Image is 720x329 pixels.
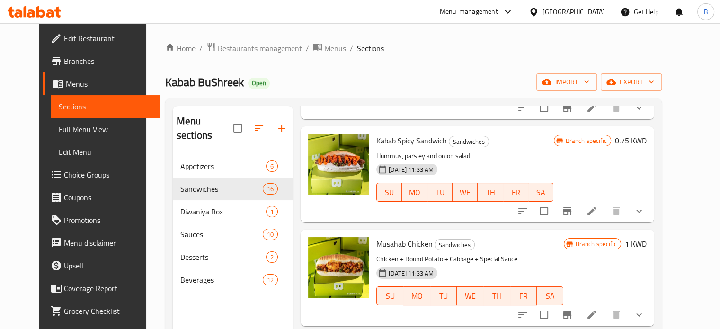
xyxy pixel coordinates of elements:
a: Coverage Report [43,277,160,300]
span: FR [507,186,524,199]
svg: Show Choices [633,102,645,114]
span: Coupons [64,192,152,203]
div: Sandwiches [449,136,489,147]
a: Choice Groups [43,163,160,186]
a: Home [165,43,196,54]
span: export [608,76,654,88]
span: MO [407,289,426,303]
button: export [601,73,662,91]
span: WE [461,289,480,303]
span: SA [541,289,560,303]
img: Kabab Spicy Sandwich [308,134,369,195]
div: Sandwiches [435,239,475,250]
span: Desserts [180,251,266,263]
button: show more [628,303,650,326]
span: Grocery Checklist [64,305,152,317]
span: B [703,7,708,17]
div: Diwaniya Box [180,206,266,217]
span: 10 [263,230,277,239]
span: Edit Restaurant [64,33,152,44]
a: Edit menu item [586,102,597,114]
div: items [266,251,278,263]
div: Desserts2 [173,246,293,268]
button: WE [457,286,483,305]
span: TH [487,289,506,303]
span: Full Menu View [59,124,152,135]
button: SU [376,183,402,202]
span: Select to update [534,201,554,221]
span: Open [248,79,270,87]
a: Edit menu item [586,205,597,217]
span: Appetizers [180,160,266,172]
span: Branch specific [572,240,621,249]
div: items [263,274,278,285]
div: items [266,206,278,217]
div: Sauces10 [173,223,293,246]
button: TU [427,183,453,202]
button: sort-choices [511,97,534,119]
span: Menu disclaimer [64,237,152,249]
button: SA [528,183,553,202]
button: FR [510,286,537,305]
span: 1 [267,207,277,216]
nav: Menu sections [173,151,293,295]
span: Menus [324,43,346,54]
span: Choice Groups [64,169,152,180]
svg: Show Choices [633,205,645,217]
button: SU [376,286,403,305]
a: Promotions [43,209,160,231]
button: delete [605,303,628,326]
a: Upsell [43,254,160,277]
button: show more [628,200,650,222]
span: MO [406,186,423,199]
div: Sauces [180,229,263,240]
a: Sections [51,95,160,118]
span: Sandwiches [435,240,474,250]
svg: Show Choices [633,309,645,320]
a: Branches [43,50,160,72]
span: Edit Menu [59,146,152,158]
span: 2 [267,253,277,262]
button: TH [483,286,510,305]
div: Sandwiches16 [173,178,293,200]
span: WE [456,186,474,199]
span: Select all sections [228,118,248,138]
button: Branch-specific-item [556,303,578,326]
span: Beverages [180,274,263,285]
a: Menus [313,42,346,54]
button: SA [537,286,563,305]
a: Edit menu item [586,309,597,320]
a: Restaurants management [206,42,302,54]
span: Sandwiches [449,136,489,147]
button: Branch-specific-item [556,97,578,119]
button: sort-choices [511,303,534,326]
span: Sort sections [248,117,270,140]
span: Promotions [64,214,152,226]
button: TU [430,286,457,305]
span: 12 [263,276,277,285]
div: [GEOGRAPHIC_DATA] [542,7,605,17]
button: TH [478,183,503,202]
span: Select to update [534,305,554,325]
span: 6 [267,162,277,171]
span: Select to update [534,98,554,118]
span: Branch specific [562,136,611,145]
span: Sandwiches [180,183,263,195]
button: delete [605,97,628,119]
h6: 1 KWD [625,237,647,250]
div: Diwaniya Box1 [173,200,293,223]
span: Musahab Chicken [376,237,433,251]
span: TU [431,186,449,199]
a: Full Menu View [51,118,160,141]
button: MO [402,183,427,202]
li: / [306,43,309,54]
span: Kabab Spicy Sandwich [376,133,447,148]
li: / [350,43,353,54]
a: Coupons [43,186,160,209]
span: SU [381,289,400,303]
div: Beverages12 [173,268,293,291]
h6: 0.75 KWD [615,134,647,147]
span: import [544,76,589,88]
